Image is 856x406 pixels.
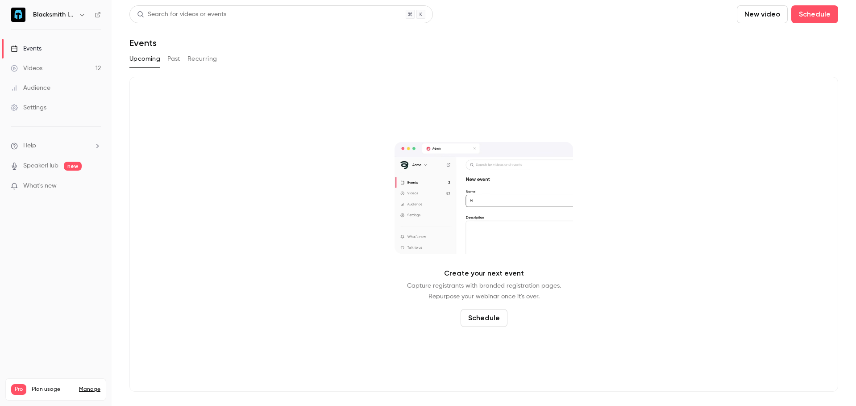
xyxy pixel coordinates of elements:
button: Recurring [187,52,217,66]
div: Events [11,44,42,53]
button: Schedule [461,309,507,327]
div: Videos [11,64,42,73]
h6: Blacksmith InfoSec [33,10,75,19]
span: Help [23,141,36,151]
span: Pro [11,384,26,395]
span: What's new [23,181,57,191]
a: Manage [79,386,100,393]
img: Blacksmith InfoSec [11,8,25,22]
h1: Events [129,38,157,48]
button: Upcoming [129,52,160,66]
div: Audience [11,84,50,92]
a: SpeakerHub [23,161,58,171]
p: Create your next event [444,268,524,279]
span: Plan usage [32,386,74,393]
span: new [64,162,82,171]
button: Past [167,52,180,66]
p: Capture registrants with branded registration pages. Repurpose your webinar once it's over. [407,280,561,302]
iframe: Noticeable Trigger [90,182,101,190]
div: Settings [11,103,46,112]
li: help-dropdown-opener [11,141,101,151]
button: New video [737,5,788,23]
button: Schedule [791,5,838,23]
div: Search for videos or events [137,10,226,19]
